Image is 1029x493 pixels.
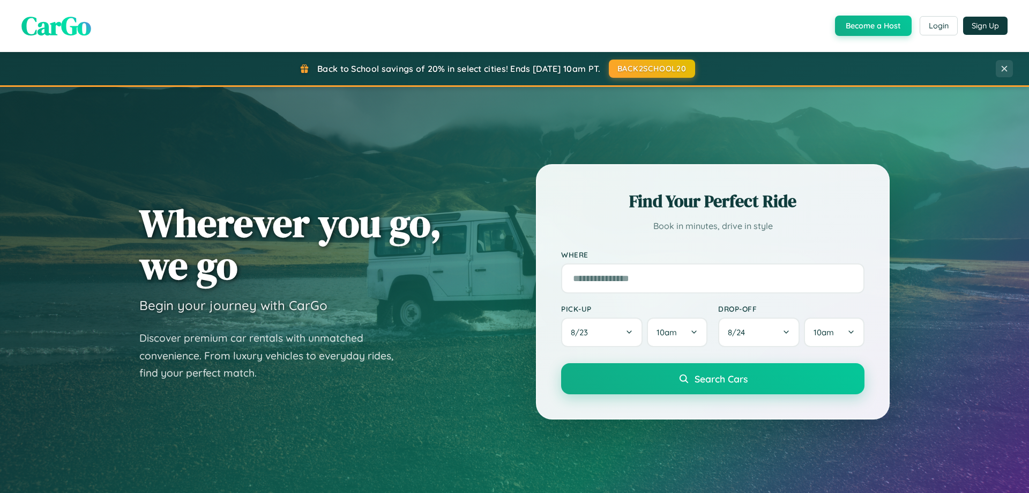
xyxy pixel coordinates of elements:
button: Search Cars [561,363,864,394]
p: Book in minutes, drive in style [561,218,864,234]
span: Search Cars [695,373,748,385]
button: Become a Host [835,16,912,36]
h1: Wherever you go, we go [139,202,442,286]
label: Pick-up [561,304,707,313]
button: 10am [647,318,707,347]
span: 8 / 23 [571,327,593,337]
span: 10am [657,327,677,337]
span: 10am [814,327,834,337]
button: 10am [804,318,864,347]
button: BACK2SCHOOL20 [609,60,695,78]
label: Where [561,250,864,259]
span: Back to School savings of 20% in select cities! Ends [DATE] 10am PT. [317,63,600,74]
p: Discover premium car rentals with unmatched convenience. From luxury vehicles to everyday rides, ... [139,329,407,382]
span: 8 / 24 [728,327,750,337]
h2: Find Your Perfect Ride [561,189,864,213]
button: Login [920,16,958,35]
label: Drop-off [718,304,864,313]
button: 8/24 [718,318,800,347]
span: CarGo [21,8,91,43]
h3: Begin your journey with CarGo [139,297,327,313]
button: 8/23 [561,318,643,347]
button: Sign Up [963,17,1008,35]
